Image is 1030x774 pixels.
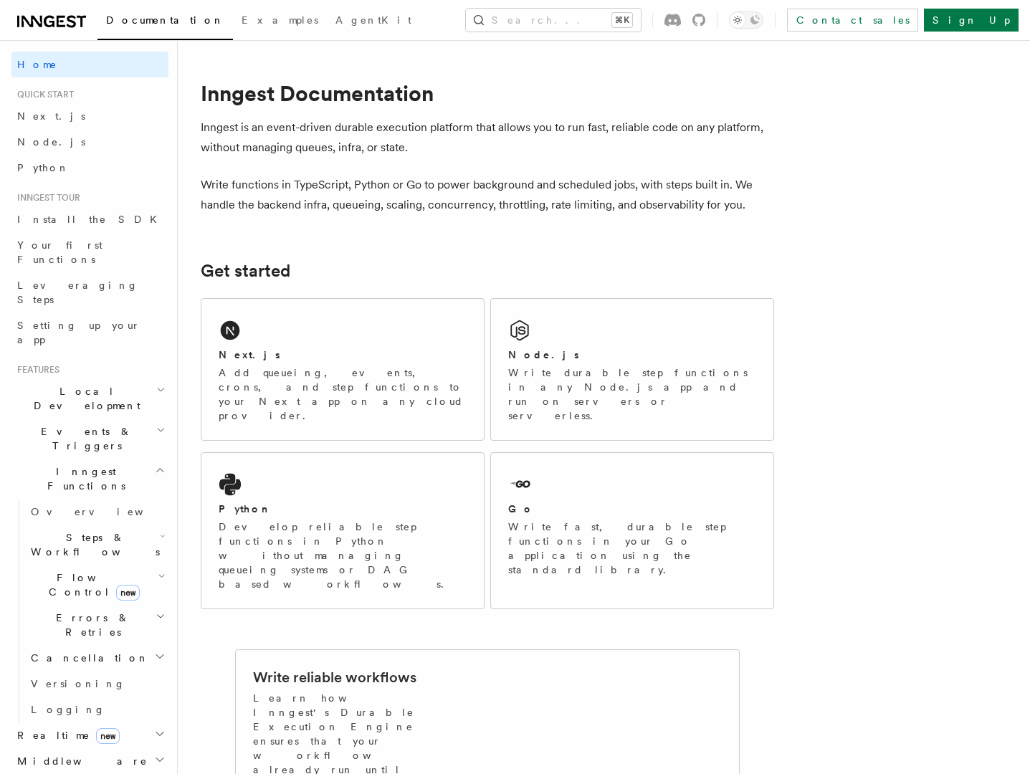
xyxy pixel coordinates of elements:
[201,261,290,281] a: Get started
[242,14,318,26] span: Examples
[11,232,168,272] a: Your first Functions
[508,502,534,516] h2: Go
[201,452,485,609] a: PythonDevelop reliable step functions in Python without managing queueing systems or DAG based wo...
[25,499,168,525] a: Overview
[11,419,168,459] button: Events & Triggers
[11,155,168,181] a: Python
[253,667,416,687] h2: Write reliable workflows
[219,348,280,362] h2: Next.js
[31,678,125,689] span: Versioning
[11,722,168,748] button: Realtimenew
[11,206,168,232] a: Install the SDK
[490,452,774,609] a: GoWrite fast, durable step functions in your Go application using the standard library.
[11,103,168,129] a: Next.js
[508,520,756,577] p: Write fast, durable step functions in your Go application using the standard library.
[11,384,156,413] span: Local Development
[466,9,641,32] button: Search...⌘K
[25,651,149,665] span: Cancellation
[11,424,156,453] span: Events & Triggers
[11,364,59,376] span: Features
[106,14,224,26] span: Documentation
[17,136,85,148] span: Node.js
[25,565,168,605] button: Flow Controlnew
[11,129,168,155] a: Node.js
[11,754,148,768] span: Middleware
[11,459,168,499] button: Inngest Functions
[25,570,158,599] span: Flow Control
[96,728,120,744] span: new
[490,298,774,441] a: Node.jsWrite durable step functions in any Node.js app and run on servers or serverless.
[17,279,138,305] span: Leveraging Steps
[924,9,1019,32] a: Sign Up
[31,506,178,517] span: Overview
[17,57,57,72] span: Home
[17,239,102,265] span: Your first Functions
[17,320,140,345] span: Setting up your app
[11,748,168,774] button: Middleware
[11,312,168,353] a: Setting up your app
[508,348,579,362] h2: Node.js
[508,365,756,423] p: Write durable step functions in any Node.js app and run on servers or serverless.
[31,704,105,715] span: Logging
[11,89,74,100] span: Quick start
[201,175,774,215] p: Write functions in TypeScript, Python or Go to power background and scheduled jobs, with steps bu...
[25,671,168,697] a: Versioning
[11,272,168,312] a: Leveraging Steps
[327,4,420,39] a: AgentKit
[233,4,327,39] a: Examples
[787,9,918,32] a: Contact sales
[17,162,70,173] span: Python
[11,378,168,419] button: Local Development
[11,728,120,742] span: Realtime
[25,611,156,639] span: Errors & Retries
[25,645,168,671] button: Cancellation
[11,499,168,722] div: Inngest Functions
[25,525,168,565] button: Steps & Workflows
[612,13,632,27] kbd: ⌘K
[201,118,774,158] p: Inngest is an event-driven durable execution platform that allows you to run fast, reliable code ...
[201,80,774,106] h1: Inngest Documentation
[335,14,411,26] span: AgentKit
[219,365,467,423] p: Add queueing, events, crons, and step functions to your Next app on any cloud provider.
[25,605,168,645] button: Errors & Retries
[17,110,85,122] span: Next.js
[219,502,272,516] h2: Python
[25,697,168,722] a: Logging
[17,214,166,225] span: Install the SDK
[11,52,168,77] a: Home
[729,11,763,29] button: Toggle dark mode
[219,520,467,591] p: Develop reliable step functions in Python without managing queueing systems or DAG based workflows.
[116,585,140,601] span: new
[25,530,160,559] span: Steps & Workflows
[201,298,485,441] a: Next.jsAdd queueing, events, crons, and step functions to your Next app on any cloud provider.
[11,192,80,204] span: Inngest tour
[11,464,155,493] span: Inngest Functions
[97,4,233,40] a: Documentation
